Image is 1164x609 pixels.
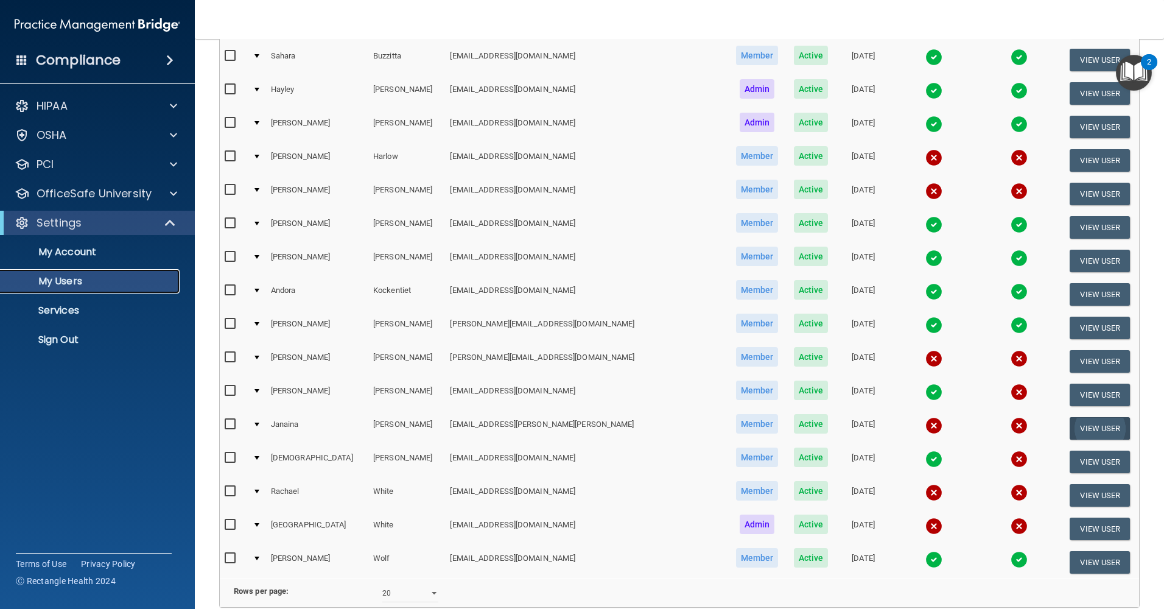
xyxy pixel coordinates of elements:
span: Member [736,146,779,166]
img: cross.ca9f0e7f.svg [1011,518,1028,535]
img: tick.e7d51cea.svg [925,551,942,568]
span: Active [794,247,829,266]
td: Sahara [266,43,368,77]
p: OfficeSafe University [37,186,152,201]
span: Active [794,347,829,367]
img: tick.e7d51cea.svg [925,384,942,401]
h4: Compliance [36,52,121,69]
button: View User [1070,417,1130,440]
span: Member [736,414,779,434]
p: HIPAA [37,99,68,113]
td: [DATE] [835,479,891,512]
span: Active [794,548,829,568]
button: View User [1070,451,1130,473]
td: [PERSON_NAME] [266,546,368,579]
td: [DATE] [835,77,891,110]
td: [EMAIL_ADDRESS][DOMAIN_NAME] [445,211,727,244]
span: Active [794,515,829,534]
span: Ⓒ Rectangle Health 2024 [16,575,116,587]
span: Active [794,113,829,132]
td: [PERSON_NAME] [368,311,445,345]
img: tick.e7d51cea.svg [1011,250,1028,267]
span: Member [736,180,779,199]
td: Buzzitta [368,43,445,77]
td: Harlow [368,144,445,177]
a: OSHA [15,128,177,143]
td: [PERSON_NAME] [368,345,445,378]
td: [EMAIL_ADDRESS][DOMAIN_NAME] [445,512,727,546]
td: Rachael [266,479,368,512]
img: tick.e7d51cea.svg [925,317,942,334]
img: cross.ca9f0e7f.svg [1011,451,1028,468]
td: [DATE] [835,311,891,345]
td: Kockentiet [368,278,445,311]
img: tick.e7d51cea.svg [925,116,942,133]
span: Active [794,414,829,434]
img: cross.ca9f0e7f.svg [1011,183,1028,200]
img: cross.ca9f0e7f.svg [925,417,942,434]
td: [PERSON_NAME] [368,445,445,479]
p: PCI [37,157,54,172]
span: Active [794,381,829,400]
span: Active [794,146,829,166]
td: [EMAIL_ADDRESS][DOMAIN_NAME] [445,244,727,278]
a: Privacy Policy [81,558,136,570]
td: [EMAIL_ADDRESS][DOMAIN_NAME] [445,479,727,512]
button: View User [1070,49,1130,71]
img: tick.e7d51cea.svg [1011,283,1028,300]
td: Hayley [266,77,368,110]
td: [PERSON_NAME] [368,244,445,278]
span: Member [736,314,779,333]
td: [PERSON_NAME] [266,177,368,211]
img: cross.ca9f0e7f.svg [925,484,942,501]
td: [PERSON_NAME] [368,110,445,144]
iframe: Drift Widget Chat Controller [953,523,1149,571]
img: tick.e7d51cea.svg [1011,82,1028,99]
span: Active [794,180,829,199]
td: [EMAIL_ADDRESS][DOMAIN_NAME] [445,546,727,579]
td: [EMAIL_ADDRESS][DOMAIN_NAME] [445,445,727,479]
td: [PERSON_NAME] [266,144,368,177]
img: cross.ca9f0e7f.svg [925,518,942,535]
td: [EMAIL_ADDRESS][DOMAIN_NAME] [445,77,727,110]
span: Active [794,46,829,65]
td: White [368,512,445,546]
p: Services [8,304,174,317]
img: tick.e7d51cea.svg [925,283,942,300]
td: [DATE] [835,512,891,546]
td: [PERSON_NAME][EMAIL_ADDRESS][DOMAIN_NAME] [445,345,727,378]
td: [DATE] [835,177,891,211]
span: Member [736,213,779,233]
img: cross.ca9f0e7f.svg [1011,149,1028,166]
button: View User [1070,350,1130,373]
p: Settings [37,216,82,230]
img: tick.e7d51cea.svg [925,451,942,468]
img: tick.e7d51cea.svg [1011,116,1028,133]
span: Admin [740,113,775,132]
td: [PERSON_NAME] [266,378,368,412]
td: [PERSON_NAME] [266,345,368,378]
span: Member [736,548,779,568]
button: View User [1070,149,1130,172]
img: tick.e7d51cea.svg [925,250,942,267]
td: [PERSON_NAME] [266,110,368,144]
td: Janaina [266,412,368,445]
img: cross.ca9f0e7f.svg [1011,484,1028,501]
img: tick.e7d51cea.svg [1011,216,1028,233]
a: PCI [15,157,177,172]
span: Member [736,481,779,501]
td: [GEOGRAPHIC_DATA] [266,512,368,546]
td: [DATE] [835,546,891,579]
button: View User [1070,317,1130,339]
button: Open Resource Center, 2 new notifications [1116,55,1152,91]
button: View User [1070,518,1130,540]
td: [PERSON_NAME][EMAIL_ADDRESS][DOMAIN_NAME] [445,311,727,345]
p: Sign Out [8,334,174,346]
img: tick.e7d51cea.svg [1011,49,1028,66]
td: [PERSON_NAME] [368,211,445,244]
td: [DATE] [835,445,891,479]
td: [DEMOGRAPHIC_DATA] [266,445,368,479]
a: HIPAA [15,99,177,113]
span: Member [736,347,779,367]
button: View User [1070,116,1130,138]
